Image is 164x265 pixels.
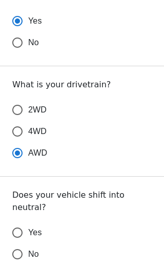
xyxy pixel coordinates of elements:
span: 4WD [28,125,47,138]
p: Does your vehicle shift into neutral? [12,189,152,214]
span: Yes [28,15,42,27]
span: No [28,36,39,49]
span: 2WD [28,104,47,116]
span: AWD [28,147,47,159]
span: Yes [28,226,42,239]
p: What is your drivetrain? [12,79,152,91]
span: No [28,248,39,260]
